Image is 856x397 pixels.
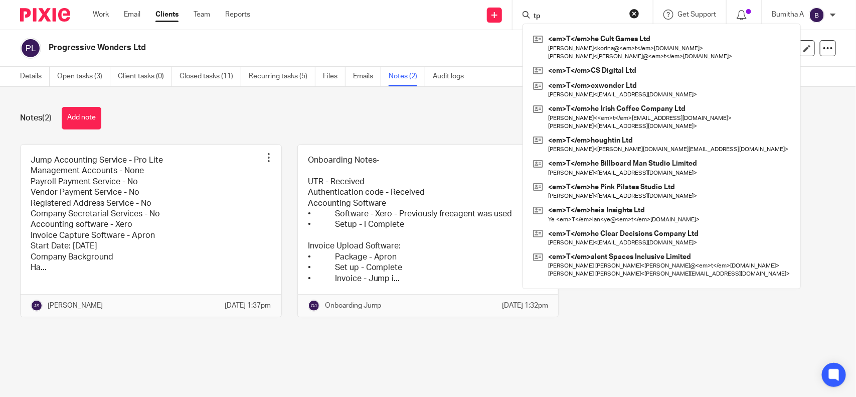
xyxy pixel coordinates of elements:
p: Onboarding Jump [325,301,382,311]
h1: Notes [20,113,52,123]
a: Files [323,67,346,86]
img: svg%3E [308,300,320,312]
img: svg%3E [809,7,825,23]
p: [PERSON_NAME] [48,301,103,311]
p: [DATE] 1:32pm [502,301,548,311]
span: Get Support [677,11,716,18]
p: Bumitha A [772,10,804,20]
a: Reports [225,10,250,20]
p: [DATE] 1:37pm [225,301,271,311]
a: Closed tasks (11) [180,67,241,86]
a: Clients [155,10,179,20]
a: Audit logs [433,67,471,86]
img: Pixie [20,8,70,22]
input: Search [533,12,623,21]
a: Client tasks (0) [118,67,172,86]
a: Email [124,10,140,20]
a: Notes (2) [389,67,425,86]
button: Add note [62,107,101,129]
span: (2) [42,114,52,122]
a: Work [93,10,109,20]
button: Clear [629,9,639,19]
h2: Progressive Wonders Ltd [49,43,569,53]
a: Team [194,10,210,20]
a: Open tasks (3) [57,67,110,86]
a: Emails [353,67,381,86]
img: svg%3E [31,300,43,312]
a: Details [20,67,50,86]
img: svg%3E [20,38,41,59]
a: Recurring tasks (5) [249,67,315,86]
